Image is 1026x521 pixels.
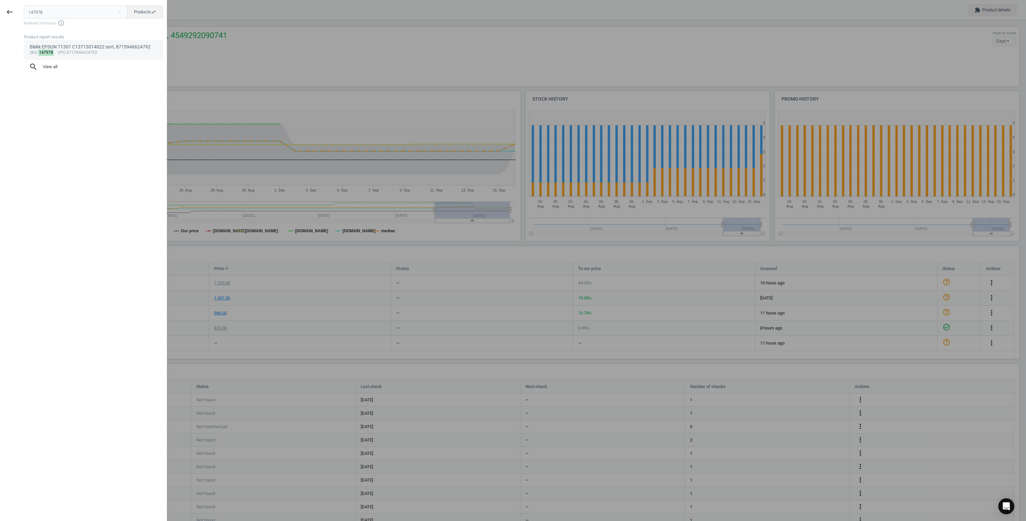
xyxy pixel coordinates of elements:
[30,50,158,55] div: : :8715946624792
[2,4,17,20] button: keyboard_backspace
[24,5,128,19] input: Enter the SKU or product name
[38,49,54,56] mark: 147978
[151,9,156,15] i: swap_horiz
[30,44,158,50] div: Blekk EPSON T1301 C13T13014022 sort, 8715946624792
[58,20,64,26] i: info_outline
[29,62,38,71] i: search
[127,5,163,19] button: Productsswap_horiz
[24,20,163,26] span: Keyboard shortcuts
[115,9,125,15] button: Close
[998,498,1014,514] div: Open Intercom Messenger
[6,8,14,16] i: keyboard_backspace
[58,50,66,55] span: upc
[30,50,37,55] span: sku
[134,9,156,15] span: Products
[24,34,167,40] div: Product report results
[29,62,158,71] span: View all
[24,59,163,74] button: searchView all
